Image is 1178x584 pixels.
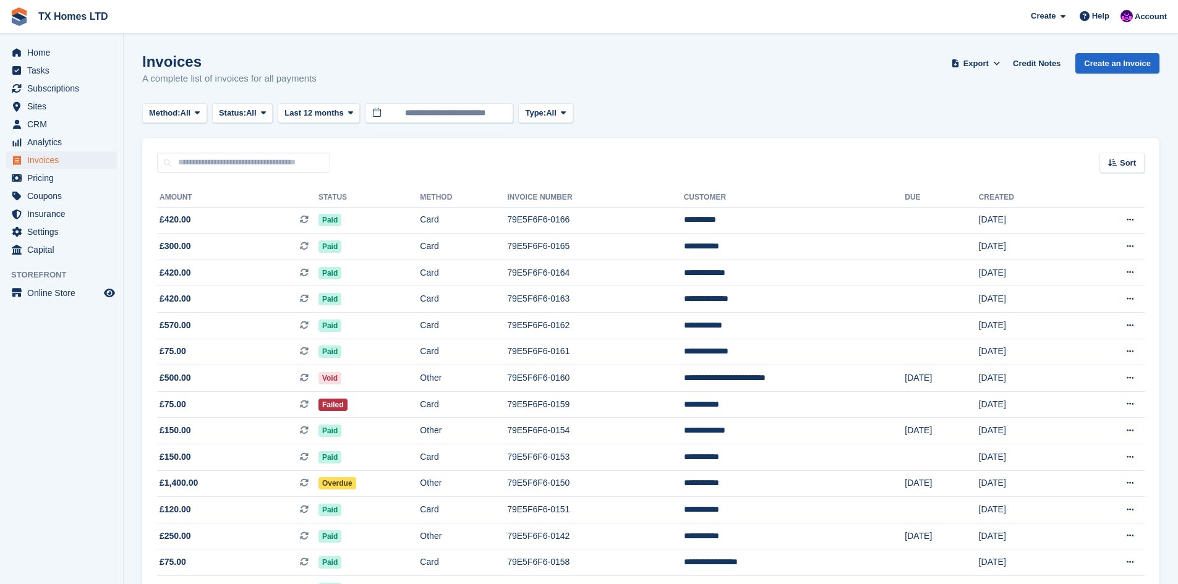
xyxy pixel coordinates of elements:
span: Storefront [11,269,123,281]
td: Card [420,549,507,576]
span: £150.00 [160,424,191,437]
td: [DATE] [979,286,1075,313]
a: TX Homes LTD [33,6,113,27]
th: Method [420,188,507,208]
a: menu [6,80,117,97]
a: menu [6,205,117,222]
span: £75.00 [160,398,186,411]
td: [DATE] [905,523,978,549]
a: Credit Notes [1008,53,1065,74]
td: [DATE] [979,523,1075,549]
th: Status [318,188,420,208]
span: Failed [318,399,348,411]
span: Sort [1120,157,1136,169]
td: 79E5F6F6-0153 [507,444,683,471]
span: Paid [318,504,341,516]
span: Pricing [27,169,101,187]
td: 79E5F6F6-0154 [507,418,683,444]
a: menu [6,98,117,115]
span: All [546,107,557,119]
span: Invoices [27,151,101,169]
td: Card [420,313,507,339]
p: A complete list of invoices for all payments [142,72,317,86]
span: Paid [318,530,341,543]
span: Paid [318,451,341,463]
a: Preview store [102,286,117,300]
td: Other [420,418,507,444]
span: £250.00 [160,530,191,543]
span: Insurance [27,205,101,222]
img: Neil Riddell [1120,10,1133,22]
td: 79E5F6F6-0160 [507,365,683,392]
td: [DATE] [979,444,1075,471]
td: [DATE] [979,339,1075,365]
span: £420.00 [160,292,191,305]
img: stora-icon-8386f47178a22dfd0bd8f6a31ec36ba5ce8667c1dd55bd0f319d3a0aa187defe.svg [10,7,28,26]
td: Card [420,444,507,471]
a: menu [6,62,117,79]
td: [DATE] [979,470,1075,497]
a: menu [6,187,117,205]
span: Last 12 months [284,107,343,119]
span: Account [1135,11,1167,23]
button: Method: All [142,103,207,124]
a: menu [6,284,117,302]
span: Paid [318,240,341,253]
td: Other [420,523,507,549]
td: [DATE] [979,391,1075,418]
span: Method: [149,107,181,119]
span: Paid [318,214,341,226]
td: Card [420,260,507,286]
a: menu [6,241,117,258]
td: [DATE] [905,470,978,497]
th: Customer [684,188,905,208]
td: Card [420,391,507,418]
td: [DATE] [979,207,1075,234]
span: Analytics [27,133,101,151]
span: Tasks [27,62,101,79]
td: [DATE] [905,418,978,444]
span: £570.00 [160,319,191,332]
td: Other [420,365,507,392]
span: CRM [27,116,101,133]
td: 79E5F6F6-0164 [507,260,683,286]
span: £500.00 [160,371,191,384]
span: Help [1092,10,1109,22]
span: All [181,107,191,119]
td: Other [420,470,507,497]
button: Last 12 months [278,103,360,124]
td: [DATE] [979,260,1075,286]
span: £300.00 [160,240,191,253]
th: Invoice Number [507,188,683,208]
a: menu [6,133,117,151]
span: Export [963,57,989,70]
span: £150.00 [160,451,191,463]
td: 79E5F6F6-0150 [507,470,683,497]
a: menu [6,44,117,61]
span: All [246,107,257,119]
td: 79E5F6F6-0162 [507,313,683,339]
span: Type: [525,107,546,119]
td: 79E5F6F6-0151 [507,497,683,523]
td: Card [420,207,507,234]
span: Void [318,372,341,384]
span: £1,400.00 [160,476,198,489]
td: [DATE] [979,313,1075,339]
th: Amount [157,188,318,208]
td: 79E5F6F6-0159 [507,391,683,418]
span: Online Store [27,284,101,302]
span: £420.00 [160,213,191,226]
a: menu [6,151,117,169]
span: Subscriptions [27,80,101,97]
span: Paid [318,345,341,358]
span: £75.00 [160,345,186,358]
span: Capital [27,241,101,258]
td: Card [420,497,507,523]
span: Paid [318,293,341,305]
td: [DATE] [979,497,1075,523]
td: Card [420,286,507,313]
button: Type: All [518,103,573,124]
span: Status: [219,107,246,119]
td: [DATE] [979,365,1075,392]
button: Export [949,53,1003,74]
